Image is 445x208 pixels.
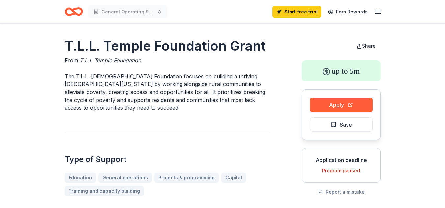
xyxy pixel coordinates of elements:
div: Application deadline [307,156,375,164]
span: T L L Temple Foundation [80,57,141,64]
a: General operations [98,173,152,183]
h1: T.L.L. Temple Foundation Grant [65,37,270,55]
a: Training and capacity building [65,186,144,196]
div: Program paused [307,167,375,174]
div: From [65,57,270,64]
span: Save [340,120,352,129]
div: up to 5m [302,60,381,81]
a: Projects & programming [154,173,219,183]
a: Home [65,4,83,19]
a: Capital [221,173,246,183]
button: Report a mistake [318,188,365,196]
button: Apply [310,98,373,112]
span: Share [362,43,375,49]
button: General Operating Support / Hot Meals Program [88,5,167,18]
h2: Type of Support [65,154,270,165]
button: Save [310,117,373,132]
span: General Operating Support / Hot Meals Program [101,8,154,16]
a: Earn Rewards [324,6,372,18]
button: Share [351,39,381,53]
a: Start free trial [272,6,321,18]
a: Education [65,173,96,183]
p: The T.L.L. [DEMOGRAPHIC_DATA] Foundation focuses on building a thriving [GEOGRAPHIC_DATA][US_STAT... [65,72,270,112]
